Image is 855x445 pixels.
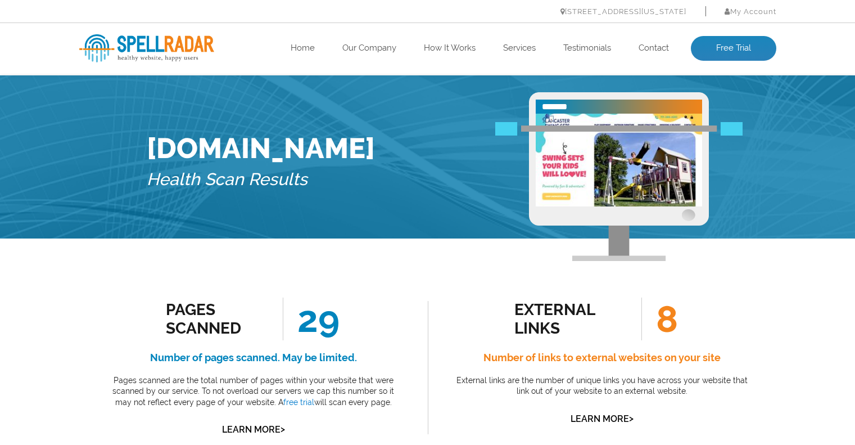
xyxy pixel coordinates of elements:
[495,129,743,142] img: Free Webiste Analysis
[281,421,285,437] span: >
[629,411,634,426] span: >
[283,298,340,340] span: 29
[641,298,678,340] span: 8
[283,398,314,407] a: free trial
[147,132,375,165] h1: [DOMAIN_NAME]
[166,300,268,338] div: Pages Scanned
[105,349,402,367] h4: Number of pages scanned. May be limited.
[536,114,702,206] img: Free Website Analysis
[222,424,285,435] a: Learn More>
[453,375,751,397] p: External links are the number of unique links you have across your website that link out of your ...
[514,300,616,338] div: external links
[571,413,634,424] a: Learn More>
[529,92,709,261] img: Free Webiste Analysis
[105,375,402,408] p: Pages scanned are the total number of pages within your website that were scanned by our service....
[147,165,375,195] h5: Health Scan Results
[453,349,751,367] h4: Number of links to external websites on your site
